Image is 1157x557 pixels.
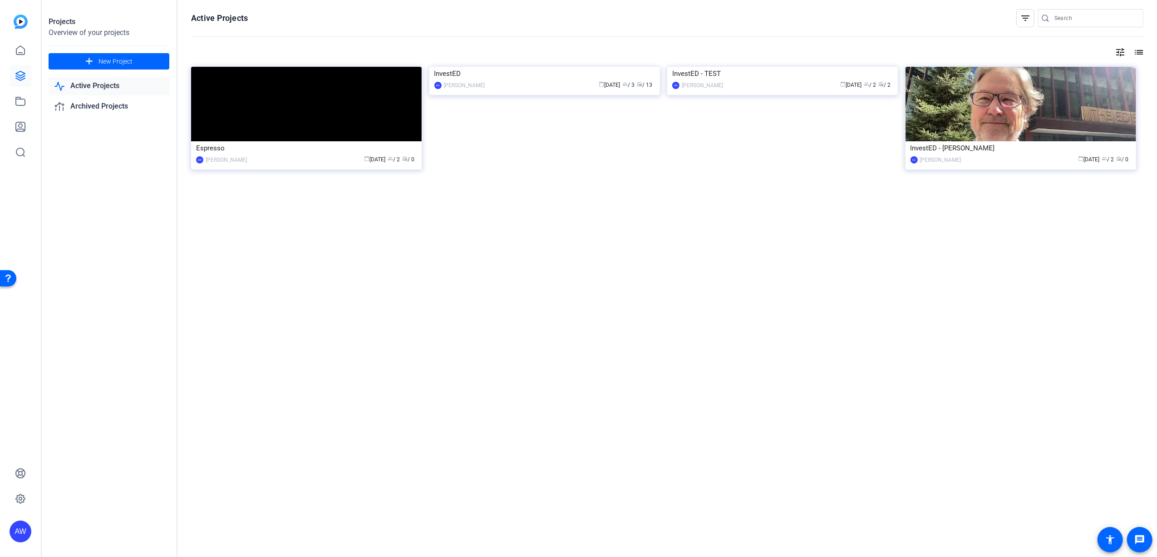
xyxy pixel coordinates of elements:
a: Active Projects [49,77,169,95]
span: group [623,81,628,87]
mat-icon: list [1132,47,1143,58]
span: calendar_today [599,81,605,87]
span: calendar_today [364,156,369,161]
span: [DATE] [599,82,620,88]
div: Espresso [196,141,417,155]
mat-icon: add [84,56,95,67]
span: / 0 [402,156,414,163]
div: InvestED [434,67,655,80]
span: group [864,81,869,87]
div: InvestED - [PERSON_NAME] [911,141,1131,155]
span: calendar_today [840,81,846,87]
input: Search [1054,13,1136,24]
h1: Active Projects [191,13,248,24]
span: New Project [98,57,133,66]
div: [PERSON_NAME] [682,81,723,90]
div: InvestED - TEST [672,67,893,80]
div: [PERSON_NAME] [920,155,961,164]
mat-icon: accessibility [1105,534,1116,545]
span: / 2 [1102,156,1114,163]
span: / 2 [878,82,891,88]
div: [PERSON_NAME] [206,155,247,164]
span: radio [637,81,643,87]
span: / 2 [864,82,876,88]
img: blue-gradient.svg [14,15,28,29]
span: / 3 [623,82,635,88]
span: calendar_today [1078,156,1084,161]
span: / 0 [1117,156,1129,163]
span: radio [878,81,884,87]
span: group [1102,156,1108,161]
span: [DATE] [364,156,385,163]
mat-icon: message [1134,534,1145,545]
span: [DATE] [1078,156,1100,163]
mat-icon: tune [1115,47,1126,58]
div: AG [911,156,918,164]
div: Overview of your projects [49,27,169,38]
div: AW [10,521,31,542]
div: AW [434,82,442,89]
span: [DATE] [840,82,862,88]
span: group [388,156,393,161]
a: Archived Projects [49,97,169,116]
span: / 2 [388,156,400,163]
div: [PERSON_NAME] [444,81,485,90]
div: AW [196,156,203,164]
mat-icon: filter_list [1020,13,1031,24]
div: Projects [49,16,169,27]
span: radio [402,156,408,161]
button: New Project [49,53,169,70]
div: NH [672,82,679,89]
span: radio [1117,156,1122,161]
span: / 13 [637,82,653,88]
